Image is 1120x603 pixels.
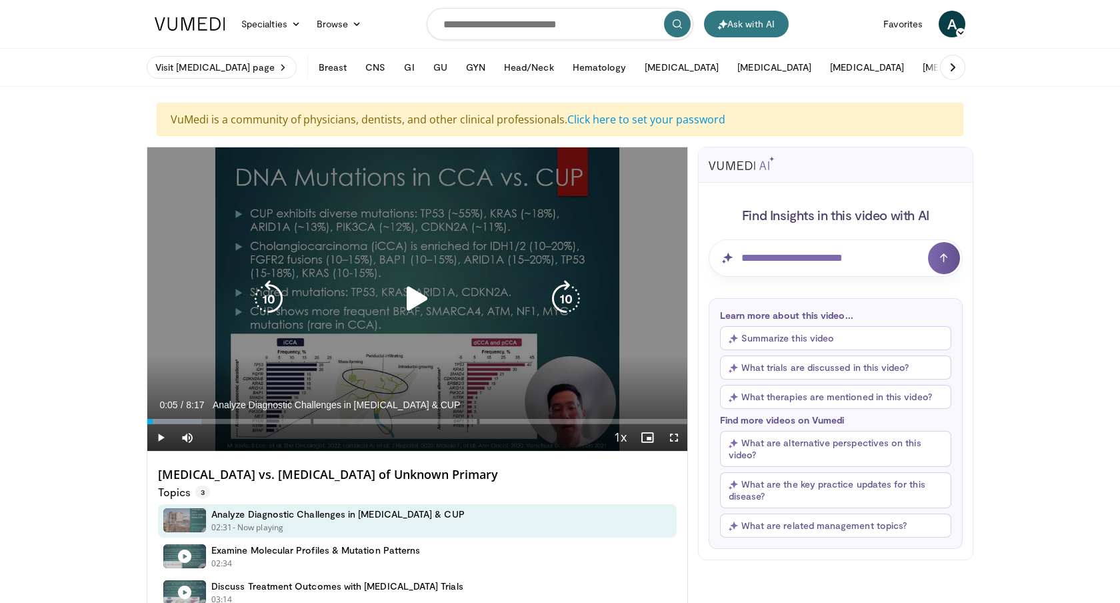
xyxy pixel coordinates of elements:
[211,522,233,534] p: 02:31
[720,414,951,426] p: Find more videos on Vumedi
[729,54,819,81] button: [MEDICAL_DATA]
[720,514,951,538] button: What are related management topics?
[637,54,727,81] button: [MEDICAL_DATA]
[496,54,562,81] button: Head/Neck
[195,486,210,499] span: 3
[720,310,951,321] p: Learn more about this video...
[709,206,963,223] h4: Find Insights in this video with AI
[709,239,963,277] input: Question for AI
[607,424,634,451] button: Playback Rate
[875,11,931,37] a: Favorites
[233,522,284,534] p: - Now playing
[709,157,774,170] img: vumedi-ai-logo.svg
[157,103,963,136] div: VuMedi is a community of physicians, dentists, and other clinical professionals.
[396,54,422,81] button: GI
[720,385,951,409] button: What therapies are mentioned in this video?
[661,424,687,451] button: Fullscreen
[147,419,687,424] div: Progress Bar
[425,54,455,81] button: GU
[211,544,420,556] h4: Examine Molecular Profiles & Mutation Patterns
[720,326,951,350] button: Summarize this video
[147,56,297,79] a: Visit [MEDICAL_DATA] page
[822,54,912,81] button: [MEDICAL_DATA]
[211,580,463,592] h4: Discuss Treatment Outcomes with [MEDICAL_DATA] Trials
[720,431,951,467] button: What are alternative perspectives on this video?
[211,508,465,520] h4: Analyze Diagnostic Challenges in [MEDICAL_DATA] & CUP
[704,11,789,37] button: Ask with AI
[155,17,225,31] img: VuMedi Logo
[159,400,177,410] span: 0:05
[311,54,355,81] button: Breast
[233,11,309,37] a: Specialties
[458,54,493,81] button: GYN
[158,486,210,499] p: Topics
[720,356,951,380] button: What trials are discussed in this video?
[181,400,183,410] span: /
[147,147,687,452] video-js: Video Player
[567,112,725,127] a: Click here to set your password
[939,11,965,37] a: A
[357,54,393,81] button: CNS
[213,399,460,411] span: Analyze Diagnostic Challenges in [MEDICAL_DATA] & CUP
[427,8,693,40] input: Search topics, interventions
[174,424,201,451] button: Mute
[309,11,370,37] a: Browse
[565,54,635,81] button: Hematology
[915,54,1005,81] button: [MEDICAL_DATA]
[211,558,233,570] p: 02:34
[158,468,677,482] h4: [MEDICAL_DATA] vs. [MEDICAL_DATA] of Unknown Primary
[147,424,174,451] button: Play
[186,400,204,410] span: 8:17
[634,424,661,451] button: Enable picture-in-picture mode
[720,472,951,508] button: What are the key practice updates for this disease?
